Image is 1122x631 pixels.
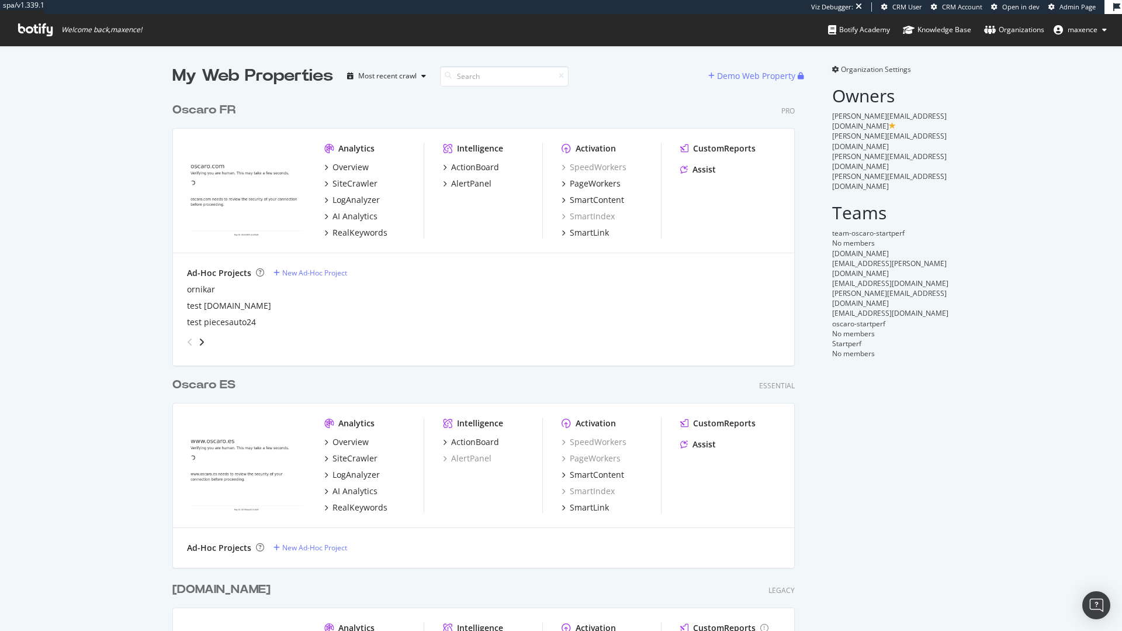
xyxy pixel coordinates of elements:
span: [EMAIL_ADDRESS][PERSON_NAME][DOMAIN_NAME] [832,258,947,278]
div: AlertPanel [443,453,491,464]
a: Admin Page [1048,2,1096,12]
div: angle-right [198,336,206,348]
div: angle-left [182,333,198,351]
a: AI Analytics [324,485,378,497]
a: RealKeywords [324,502,387,513]
div: My Web Properties [172,64,333,88]
span: [PERSON_NAME][EMAIL_ADDRESS][DOMAIN_NAME] [832,111,947,131]
a: CustomReports [680,143,756,154]
div: No members [832,349,950,358]
a: SpeedWorkers [562,436,626,448]
div: Analytics [338,418,375,429]
div: Demo Web Property [717,70,795,82]
img: Oscaro.com [187,143,306,237]
div: Ad-Hoc Projects [187,542,251,554]
span: [PERSON_NAME][EMAIL_ADDRESS][DOMAIN_NAME] [832,151,947,171]
div: Open Intercom Messenger [1082,591,1110,619]
div: Knowledge Base [903,24,971,36]
a: RealKeywords [324,227,387,239]
div: Intelligence [457,418,503,429]
a: AlertPanel [443,178,491,189]
a: New Ad-Hoc Project [273,543,347,553]
span: Organization Settings [841,64,911,74]
img: oscaro.es [187,418,306,512]
span: CRM Account [942,2,982,11]
a: Overview [324,436,369,448]
div: Botify Academy [828,24,890,36]
div: New Ad-Hoc Project [282,268,347,278]
span: maxence [1068,25,1097,35]
a: SmartLink [562,227,609,239]
a: SmartIndex [562,211,615,222]
div: team-oscaro-startperf [832,228,950,238]
div: Pro [781,106,795,116]
span: Admin Page [1059,2,1096,11]
a: PageWorkers [562,453,621,464]
span: Welcome back, maxence ! [61,25,142,35]
div: New Ad-Hoc Project [282,543,347,553]
a: SmartContent [562,469,624,481]
a: Oscaro ES [172,377,240,394]
div: SmartLink [570,227,609,239]
div: Essential [759,381,795,391]
span: [EMAIL_ADDRESS][DOMAIN_NAME] [832,308,948,318]
a: CustomReports [680,418,756,429]
div: SiteCrawler [333,453,378,464]
a: [DOMAIN_NAME] [172,581,275,598]
div: AI Analytics [333,485,378,497]
div: Analytics [338,143,375,154]
h2: Teams [832,203,950,222]
div: Assist [692,439,716,450]
a: Overview [324,161,369,173]
div: SmartLink [570,502,609,513]
a: SmartContent [562,194,624,206]
div: No members [832,238,950,248]
a: Botify Academy [828,14,890,46]
input: Search [440,66,569,87]
div: Startperf [832,339,950,349]
a: PageWorkers [562,178,621,189]
div: Intelligence [457,143,503,154]
div: AlertPanel [451,178,491,189]
span: [PERSON_NAME][EMAIL_ADDRESS][DOMAIN_NAME] [832,131,947,151]
div: Activation [576,418,616,429]
div: ornikar [187,284,215,295]
div: RealKeywords [333,227,387,239]
div: SiteCrawler [333,178,378,189]
a: Assist [680,164,716,175]
a: test [DOMAIN_NAME] [187,300,271,312]
a: LogAnalyzer [324,469,380,481]
div: Most recent crawl [358,73,417,80]
div: Activation [576,143,616,154]
a: ActionBoard [443,161,499,173]
a: CRM Account [931,2,982,12]
button: Demo Web Property [708,67,798,85]
div: CustomReports [693,418,756,429]
a: SmartIndex [562,485,615,497]
a: ActionBoard [443,436,499,448]
div: Oscaro ES [172,377,236,394]
div: [DOMAIN_NAME] [172,581,271,598]
a: New Ad-Hoc Project [273,268,347,278]
span: [PERSON_NAME][EMAIL_ADDRESS][DOMAIN_NAME] [832,171,947,191]
a: AI Analytics [324,211,378,222]
a: test piecesauto24 [187,316,256,328]
a: LogAnalyzer [324,194,380,206]
div: Overview [333,161,369,173]
div: ActionBoard [451,161,499,173]
div: PageWorkers [570,178,621,189]
div: Assist [692,164,716,175]
a: SiteCrawler [324,453,378,464]
div: oscaro-startperf [832,319,950,329]
a: Demo Web Property [708,71,798,81]
a: SmartLink [562,502,609,513]
span: [PERSON_NAME][EMAIL_ADDRESS][DOMAIN_NAME] [832,288,947,308]
button: Most recent crawl [342,67,431,85]
a: Organizations [984,14,1044,46]
h2: Owners [832,86,950,105]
